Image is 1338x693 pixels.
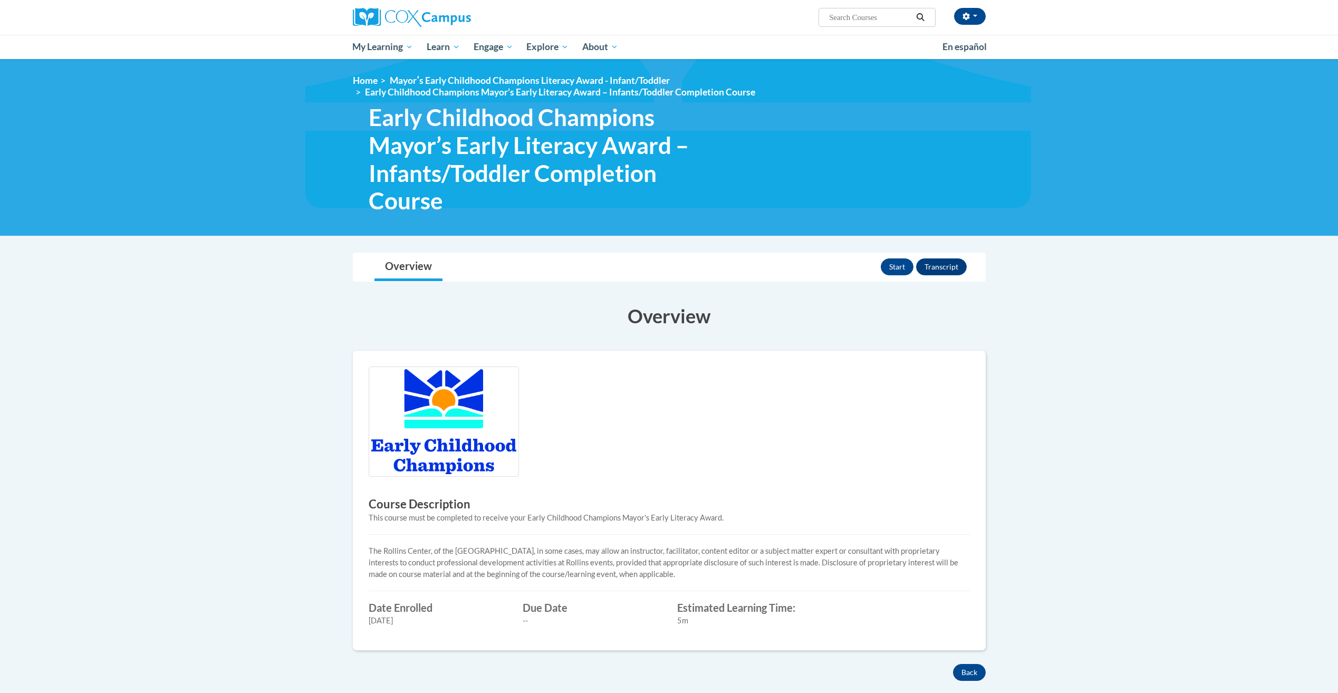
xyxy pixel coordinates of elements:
a: Home [353,75,378,86]
img: Course logo image [369,367,519,477]
a: En español [936,36,994,58]
a: Overview [374,253,442,281]
a: Learn [420,35,467,59]
a: Explore [519,35,575,59]
label: Estimated Learning Time: [677,602,816,613]
p: The Rollins Center, of the [GEOGRAPHIC_DATA], in some cases, may allow an instructor, facilitator... [369,545,970,580]
div: [DATE] [369,615,507,627]
button: Start [881,258,913,275]
a: Mayorʹs Early Childhood Champions Literacy Award - Infant/Toddler [390,75,670,86]
span: Engage [474,41,513,53]
a: Engage [467,35,520,59]
div: This course must be completed to receive your Early Childhood Champions Mayor's Early Literacy Aw... [369,512,970,524]
a: Cox Campus [353,8,553,27]
span: Early Childhood Champions Mayor’s Early Literacy Award – Infants/Toddler Completion Course [365,86,755,98]
img: Cox Campus [353,8,471,27]
span: About [582,41,618,53]
span: Learn [427,41,460,53]
div: Main menu [337,35,1002,59]
button: Search [912,11,928,24]
label: Due Date [523,602,661,613]
input: Search Courses [828,11,912,24]
div: -- [523,615,661,627]
label: Date Enrolled [369,602,507,613]
span: My Learning [352,41,413,53]
h3: Overview [353,303,986,329]
div: 5m [677,615,816,627]
a: About [575,35,625,59]
button: Back [953,664,986,681]
a: My Learning [346,35,420,59]
span: Explore [526,41,569,53]
button: Transcript [916,258,967,275]
h3: Course Description [369,496,970,513]
span: Early Childhood Champions Mayor’s Early Literacy Award – Infants/Toddler Completion Course [369,103,733,215]
span: En español [942,41,987,52]
button: Account Settings [954,8,986,25]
